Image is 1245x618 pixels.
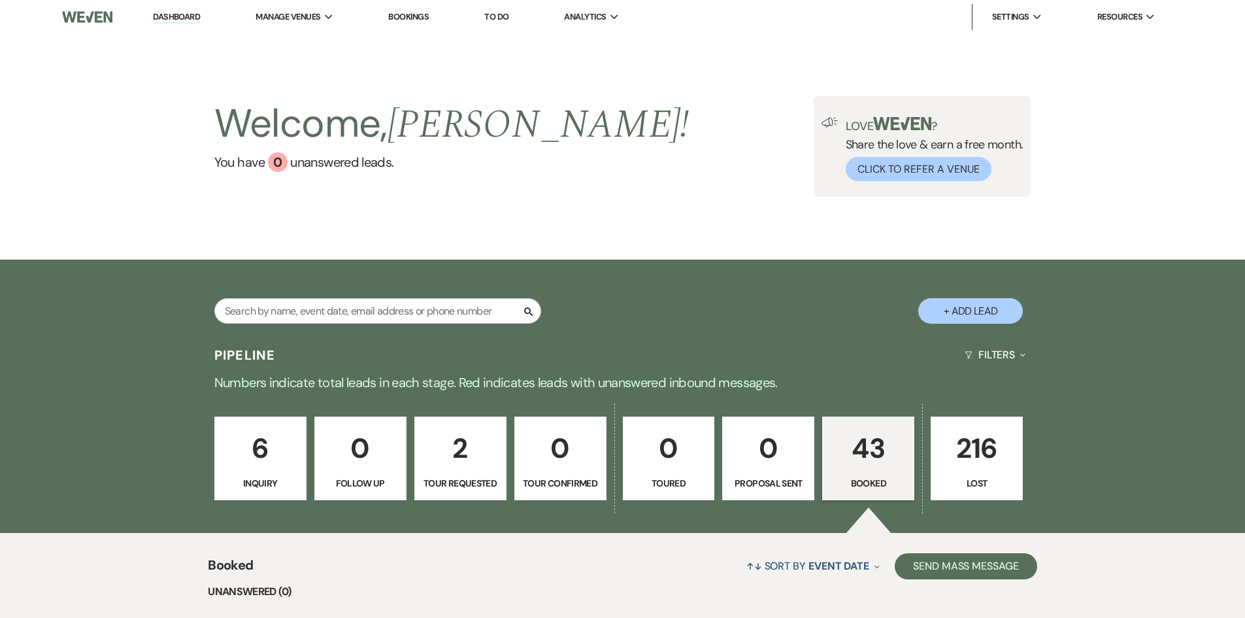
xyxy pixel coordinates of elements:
[722,417,814,500] a: 0Proposal Sent
[939,426,1014,470] p: 216
[268,152,288,172] div: 0
[214,298,541,324] input: Search by name, event date, email address or phone number
[623,417,715,500] a: 0Toured
[731,476,806,490] p: Proposal Sent
[959,337,1031,372] button: Filters
[208,583,1037,600] li: Unanswered (0)
[731,426,806,470] p: 0
[873,117,931,130] img: weven-logo-green.svg
[918,298,1023,324] button: + Add Lead
[323,426,398,470] p: 0
[846,117,1023,132] p: Love ?
[514,417,606,500] a: 0Tour Confirmed
[1097,10,1142,24] span: Resources
[831,476,906,490] p: Booked
[208,555,253,583] span: Booked
[214,417,307,500] a: 6Inquiry
[484,11,508,22] a: To Do
[214,346,276,364] h3: Pipeline
[895,553,1037,579] button: Send Mass Message
[423,476,498,490] p: Tour Requested
[523,426,598,470] p: 0
[746,559,762,573] span: ↑↓
[153,11,200,24] a: Dashboard
[152,372,1093,393] p: Numbers indicate total leads in each stage. Red indicates leads with unanswered inbound messages.
[831,426,906,470] p: 43
[939,476,1014,490] p: Lost
[741,549,885,583] button: Sort By Event Date
[931,417,1023,500] a: 216Lost
[223,426,298,470] p: 6
[822,117,838,128] img: loud-speaker-illustration.svg
[631,476,706,490] p: Toured
[992,10,1029,24] span: Settings
[414,417,506,500] a: 2Tour Requested
[314,417,407,500] a: 0Follow Up
[423,426,498,470] p: 2
[631,426,706,470] p: 0
[256,10,320,24] span: Manage Venues
[214,96,689,152] h2: Welcome,
[808,559,869,573] span: Event Date
[388,95,689,155] span: [PERSON_NAME] !
[214,152,689,172] a: You have 0 unanswered leads.
[846,157,991,181] button: Click to Refer a Venue
[564,10,606,24] span: Analytics
[62,3,112,31] img: Weven Logo
[223,476,298,490] p: Inquiry
[523,476,598,490] p: Tour Confirmed
[388,11,429,22] a: Bookings
[838,117,1023,181] div: Share the love & earn a free month.
[822,417,914,500] a: 43Booked
[323,476,398,490] p: Follow Up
